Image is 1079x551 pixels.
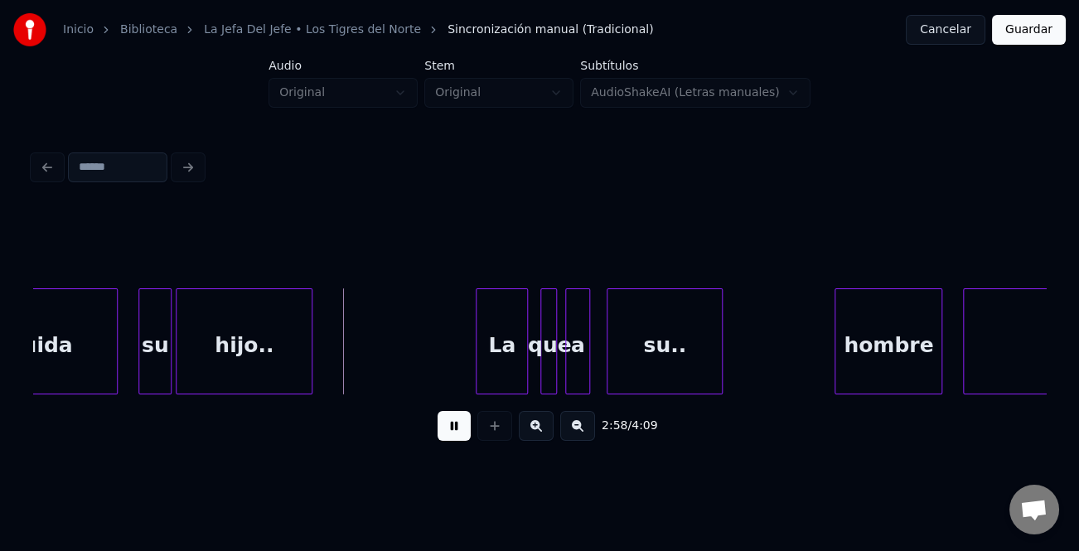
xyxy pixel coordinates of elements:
button: Cancelar [906,15,985,45]
a: La Jefa Del Jefe • Los Tigres del Norte [204,22,421,38]
img: youka [13,13,46,46]
div: / [602,418,641,434]
a: Inicio [63,22,94,38]
span: 2:58 [602,418,627,434]
nav: breadcrumb [63,22,654,38]
label: Stem [424,60,573,71]
span: 4:09 [631,418,657,434]
label: Audio [269,60,418,71]
div: Chat abierto [1009,485,1059,534]
label: Subtítulos [580,60,810,71]
a: Biblioteca [120,22,177,38]
span: Sincronización manual (Tradicional) [448,22,653,38]
button: Guardar [992,15,1066,45]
